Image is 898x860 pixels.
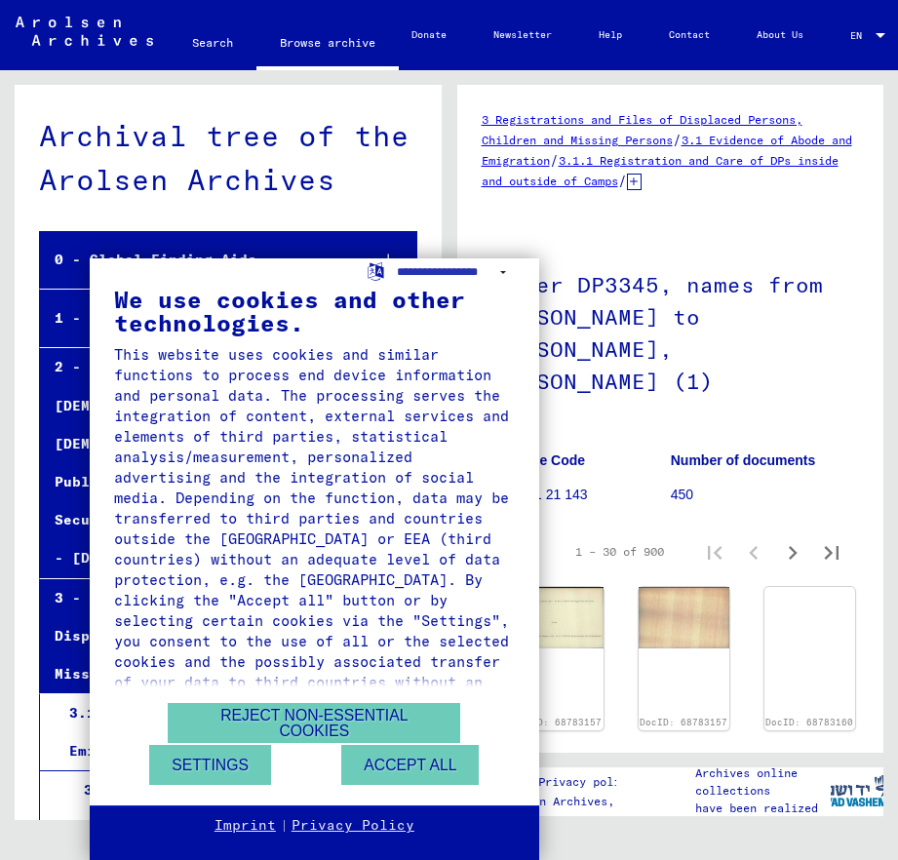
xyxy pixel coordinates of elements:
div: We use cookies and other technologies. [114,288,515,334]
a: Imprint [215,816,276,836]
button: Reject non-essential cookies [168,703,460,743]
a: Privacy Policy [292,816,414,836]
button: Accept all [341,745,479,785]
div: This website uses cookies and similar functions to process end device information and personal da... [114,344,515,713]
button: Settings [149,745,271,785]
